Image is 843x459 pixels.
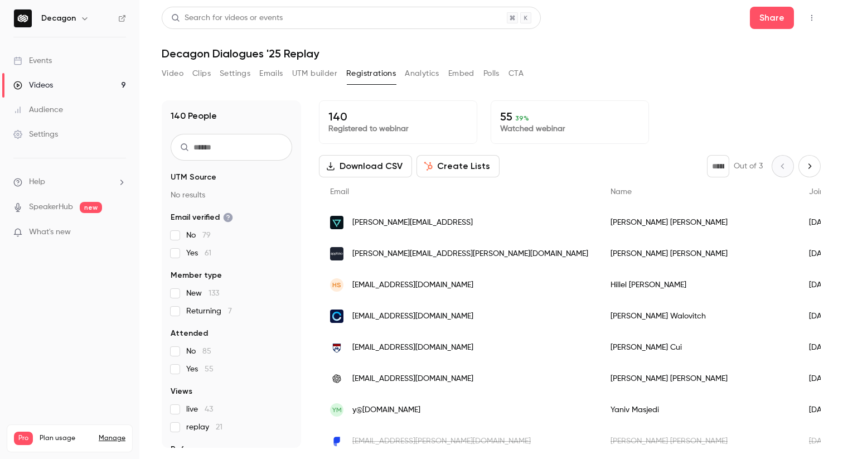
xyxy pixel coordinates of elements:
img: parloa.com [330,434,343,448]
button: Clips [192,65,211,83]
span: 61 [205,249,211,257]
div: [PERSON_NAME] Cui [599,332,798,363]
span: Plan usage [40,434,92,443]
button: Share [750,7,794,29]
p: No results [171,190,292,201]
span: UTM Source [171,172,216,183]
span: 7 [228,307,232,315]
button: Create Lists [416,155,500,177]
img: appfolio.com [330,247,343,260]
span: Member type [171,270,222,281]
h1: Decagon Dialogues '25 Replay [162,47,821,60]
span: Yes [186,364,214,375]
p: Registered to webinar [328,123,468,134]
p: Out of 3 [734,161,763,172]
div: Settings [13,129,58,140]
span: 133 [209,289,219,297]
span: 79 [202,231,211,239]
button: Video [162,65,183,83]
span: Name [611,188,632,196]
span: New [186,288,219,299]
span: [EMAIL_ADDRESS][DOMAIN_NAME] [352,342,473,354]
span: Views [171,386,192,397]
div: Search for videos or events [171,12,283,24]
li: help-dropdown-opener [13,176,126,188]
span: Returning [186,306,232,317]
span: Attended [171,328,208,339]
div: [PERSON_NAME] [PERSON_NAME] [599,426,798,457]
button: Embed [448,65,474,83]
button: Registrations [346,65,396,83]
button: CTA [508,65,524,83]
span: No [186,346,211,357]
img: companyon.vc [330,310,343,323]
div: [PERSON_NAME] [PERSON_NAME] [599,207,798,238]
button: Download CSV [319,155,412,177]
h1: 140 People [171,109,217,123]
span: 85 [202,347,211,355]
span: HS [332,280,341,290]
span: No [186,230,211,241]
div: Audience [13,104,63,115]
span: Help [29,176,45,188]
img: upenn.edu [330,341,343,354]
span: y@[DOMAIN_NAME] [352,404,420,416]
button: Polls [483,65,500,83]
span: Email verified [171,212,233,223]
button: UTM builder [292,65,337,83]
div: Events [13,55,52,66]
a: SpeakerHub [29,201,73,213]
img: Decagon [14,9,32,27]
div: [PERSON_NAME] [PERSON_NAME] [599,363,798,394]
div: Videos [13,80,53,91]
span: [EMAIL_ADDRESS][DOMAIN_NAME] [352,311,473,322]
div: [PERSON_NAME] Walovitch [599,301,798,332]
span: new [80,202,102,213]
img: openai.com [330,372,343,385]
span: [PERSON_NAME][EMAIL_ADDRESS][PERSON_NAME][DOMAIN_NAME] [352,248,588,260]
span: What's new [29,226,71,238]
button: Settings [220,65,250,83]
div: Hillel [PERSON_NAME] [599,269,798,301]
span: 55 [205,365,214,373]
h6: Decagon [41,13,76,24]
span: YM [332,405,342,415]
p: Watched webinar [500,123,639,134]
button: Analytics [405,65,439,83]
button: Next page [798,155,821,177]
p: 55 [500,110,639,123]
span: 21 [216,423,222,431]
span: Referrer [171,444,202,455]
div: [PERSON_NAME] [PERSON_NAME] [599,238,798,269]
p: 140 [328,110,468,123]
span: 39 % [515,114,529,122]
span: 43 [205,405,213,413]
span: [EMAIL_ADDRESS][DOMAIN_NAME] [352,373,473,385]
span: Pro [14,432,33,445]
span: [EMAIL_ADDRESS][PERSON_NAME][DOMAIN_NAME] [352,436,531,447]
span: replay [186,422,222,433]
span: live [186,404,213,415]
span: Email [330,188,349,196]
span: [EMAIL_ADDRESS][DOMAIN_NAME] [352,279,473,291]
span: Yes [186,248,211,259]
button: Top Bar Actions [803,9,821,27]
button: Emails [259,65,283,83]
span: [PERSON_NAME][EMAIL_ADDRESS] [352,217,473,229]
a: Manage [99,434,125,443]
iframe: Noticeable Trigger [113,228,126,238]
img: distyl.ai [330,216,343,229]
div: Yaniv Masjedi [599,394,798,426]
